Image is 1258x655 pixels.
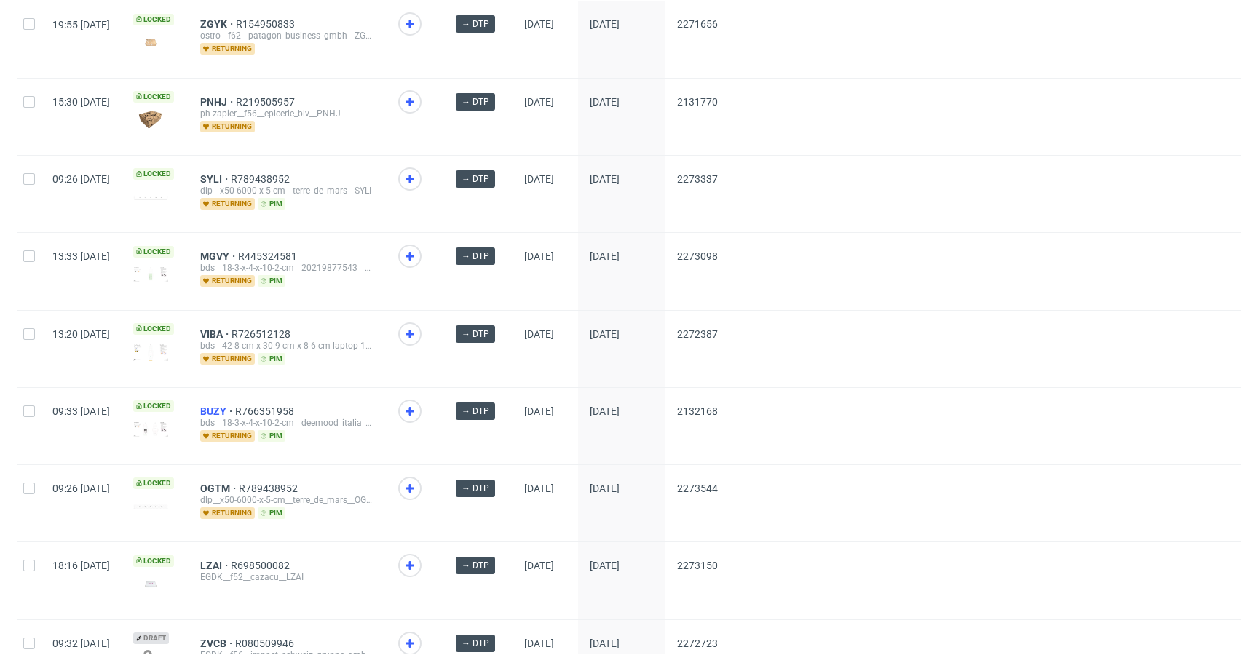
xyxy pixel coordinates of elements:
div: dlp__x50-6000-x-5-cm__terre_de_mars__SYLI [200,185,375,196]
div: bds__18-3-x-4-x-10-2-cm__deemood_italia_srl__BUZY [200,417,375,429]
span: Locked [133,400,174,412]
span: 2132168 [677,405,718,417]
div: bds__42-8-cm-x-30-9-cm-x-8-6-cm-laptop-13-16__g8a_technology_srl__VIBA [200,340,375,352]
a: SYLI [200,173,231,185]
span: 2273098 [677,250,718,262]
span: 09:26 [DATE] [52,173,110,185]
span: → DTP [462,172,489,186]
span: 2273544 [677,483,718,494]
span: → DTP [462,327,489,341]
span: [DATE] [590,560,620,571]
span: Locked [133,14,174,25]
a: R698500082 [231,560,293,571]
span: [DATE] [524,560,554,571]
span: pim [258,198,285,210]
span: Draft [133,632,169,644]
span: [DATE] [590,250,620,262]
a: LZAI [200,560,231,571]
span: [DATE] [590,18,620,30]
span: → DTP [462,250,489,263]
span: pim [258,353,285,365]
a: R766351958 [235,405,297,417]
span: returning [200,121,255,132]
a: R080509946 [235,638,297,649]
div: ostro__f62__patagon_business_gmbh__ZGYK [200,30,375,41]
span: [DATE] [590,638,620,649]
div: dlp__x50-6000-x-5-cm__terre_de_mars__OGTM [200,494,375,506]
img: version_two_editor_design [133,195,168,200]
a: ZVCB [200,638,235,649]
span: 2271656 [677,18,718,30]
span: 13:20 [DATE] [52,328,110,340]
span: returning [200,198,255,210]
span: Locked [133,555,174,567]
a: MGVY [200,250,238,262]
span: [DATE] [524,405,554,417]
span: 15:30 [DATE] [52,96,110,108]
span: returning [200,507,255,519]
span: 09:26 [DATE] [52,483,110,494]
span: pim [258,430,285,442]
a: R726512128 [232,328,293,340]
img: version_two_editor_design.png [133,267,168,282]
span: 2272387 [677,328,718,340]
div: EGDK__f52__cazacu__LZAI [200,571,375,583]
img: version_two_editor_design [133,110,168,130]
a: ZGYK [200,18,236,30]
span: [DATE] [524,328,554,340]
img: version_two_editor_design.png [133,344,168,361]
span: → DTP [462,17,489,31]
a: OGTM [200,483,239,494]
span: pim [258,275,285,287]
span: → DTP [462,482,489,495]
span: 09:33 [DATE] [52,405,110,417]
span: [DATE] [590,173,620,185]
span: → DTP [462,637,489,650]
span: [DATE] [524,96,554,108]
span: VIBA [200,328,232,340]
span: Locked [133,246,174,258]
a: R219505957 [236,96,298,108]
span: → DTP [462,405,489,418]
span: 2273337 [677,173,718,185]
span: [DATE] [590,483,620,494]
span: Locked [133,91,174,103]
img: version_two_editor_design [133,574,168,594]
div: ph-zapier__f56__epicerie_blv__PNHJ [200,108,375,119]
span: [DATE] [524,18,554,30]
span: [DATE] [590,405,620,417]
span: Locked [133,168,174,180]
a: R789438952 [239,483,301,494]
span: 2272723 [677,638,718,649]
span: 2273150 [677,560,718,571]
a: R789438952 [231,173,293,185]
span: [DATE] [590,328,620,340]
div: bds__18-3-x-4-x-10-2-cm__20219877543__MGVY [200,262,375,274]
img: version_two_editor_design [133,33,168,52]
span: returning [200,275,255,287]
a: R154950833 [236,18,298,30]
span: [DATE] [524,483,554,494]
span: returning [200,430,255,442]
span: returning [200,353,255,365]
img: version_two_editor_design.png [133,421,168,437]
span: returning [200,43,255,55]
span: [DATE] [524,173,554,185]
span: BUZY [200,405,235,417]
span: [DATE] [524,638,554,649]
span: [DATE] [524,250,554,262]
span: 18:16 [DATE] [52,560,110,571]
a: R445324581 [238,250,300,262]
